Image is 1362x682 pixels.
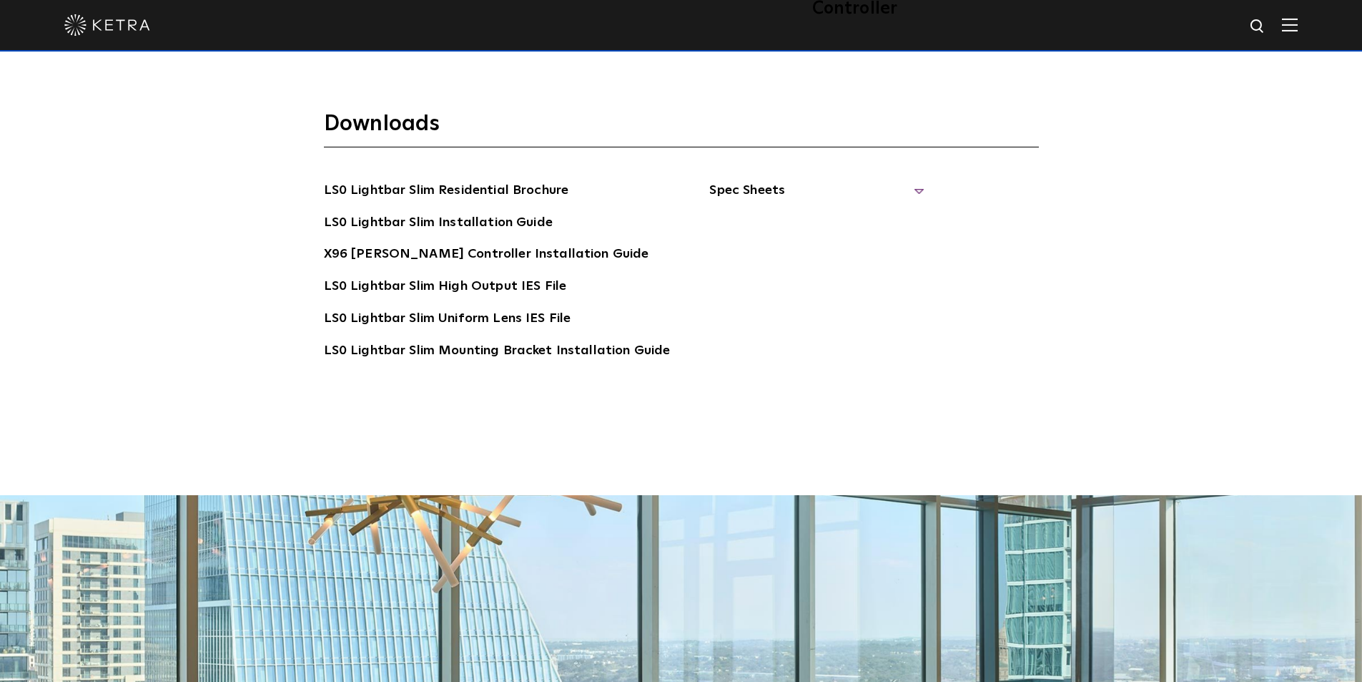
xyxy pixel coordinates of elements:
[1282,18,1298,31] img: Hamburger%20Nav.svg
[324,341,671,364] a: LS0 Lightbar Slim Mounting Bracket Installation Guide
[324,244,649,267] a: X96 [PERSON_NAME] Controller Installation Guide
[64,14,150,36] img: ketra-logo-2019-white
[324,276,567,299] a: LS0 Lightbar Slim High Output IES File
[324,213,553,235] a: LS0 Lightbar Slim Installation Guide
[324,110,1039,147] h3: Downloads
[1249,18,1267,36] img: search icon
[324,180,569,203] a: LS0 Lightbar Slim Residential Brochure
[324,308,571,331] a: LS0 Lightbar Slim Uniform Lens IES File
[709,180,924,212] span: Spec Sheets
